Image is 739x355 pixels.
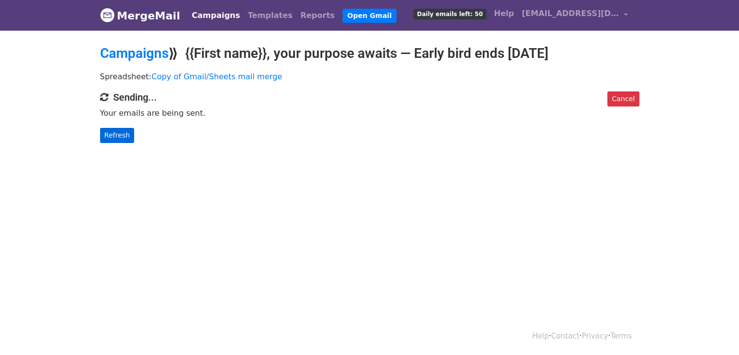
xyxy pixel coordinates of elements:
a: Privacy [582,332,608,340]
span: [EMAIL_ADDRESS][DOMAIN_NAME] [522,8,619,19]
a: Contact [551,332,579,340]
iframe: Chat Widget [690,308,739,355]
a: Campaigns [188,6,244,25]
a: Refresh [100,128,135,143]
a: Daily emails left: 50 [410,4,490,23]
img: MergeMail logo [100,8,115,22]
h2: ⟫ {{First name}}, your purpose awaits — Early bird ends [DATE] [100,45,639,62]
a: Help [532,332,549,340]
a: Cancel [607,91,639,106]
a: Copy of Gmail/Sheets mail merge [152,72,282,81]
a: Templates [244,6,296,25]
a: Campaigns [100,45,169,61]
p: Your emails are being sent. [100,108,639,118]
a: MergeMail [100,5,180,26]
a: [EMAIL_ADDRESS][DOMAIN_NAME] [518,4,632,27]
a: Terms [610,332,632,340]
a: Help [490,4,518,23]
h4: Sending... [100,91,639,103]
p: Spreadsheet: [100,71,639,82]
a: Open Gmail [343,9,396,23]
span: Daily emails left: 50 [413,9,486,19]
a: Reports [296,6,339,25]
